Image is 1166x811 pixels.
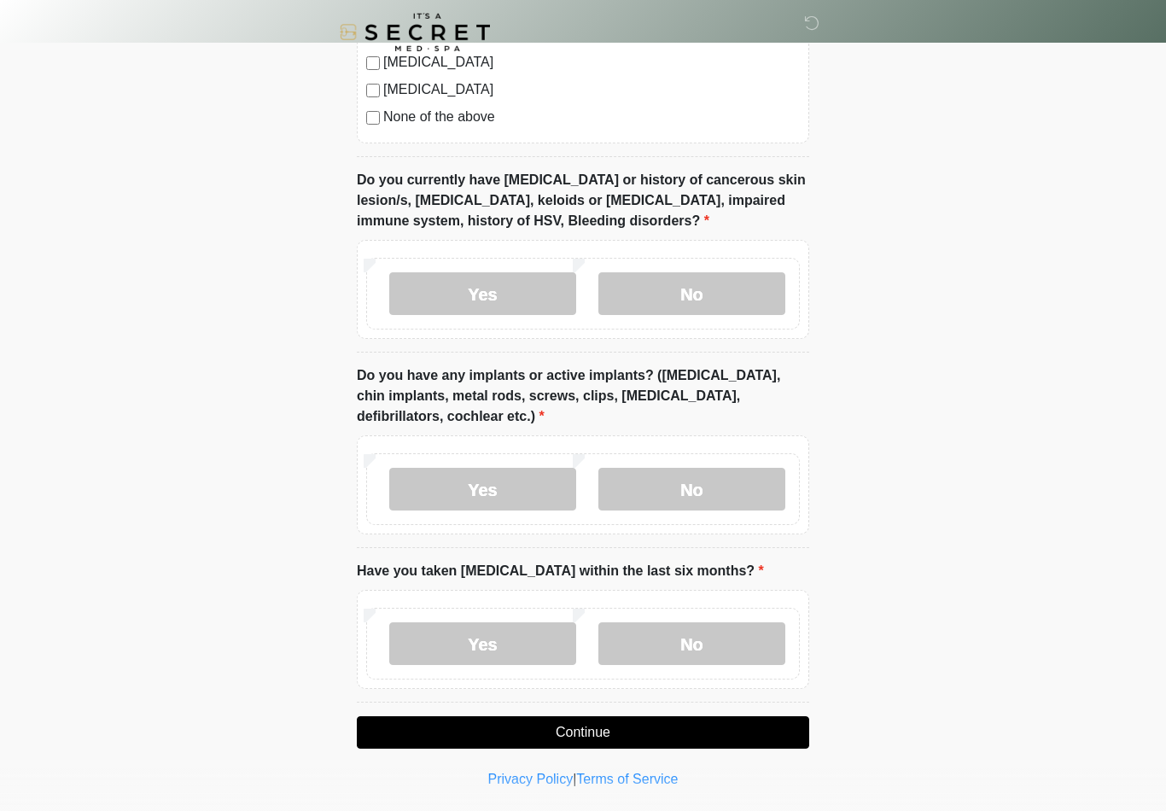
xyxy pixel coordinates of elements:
label: No [598,272,785,315]
label: [MEDICAL_DATA] [383,79,800,100]
label: No [598,468,785,511]
input: [MEDICAL_DATA] [366,84,380,97]
label: None of the above [383,107,800,127]
label: Yes [389,272,576,315]
a: | [573,772,576,786]
label: Do you currently have [MEDICAL_DATA] or history of cancerous skin lesion/s, [MEDICAL_DATA], keloi... [357,170,809,231]
label: No [598,622,785,665]
img: It's A Secret Med Spa Logo [340,13,490,51]
label: Yes [389,468,576,511]
a: Terms of Service [576,772,678,786]
button: Continue [357,716,809,749]
label: Have you taken [MEDICAL_DATA] within the last six months? [357,561,764,581]
a: Privacy Policy [488,772,574,786]
label: Do you have any implants or active implants? ([MEDICAL_DATA], chin implants, metal rods, screws, ... [357,365,809,427]
label: Yes [389,622,576,665]
input: None of the above [366,111,380,125]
